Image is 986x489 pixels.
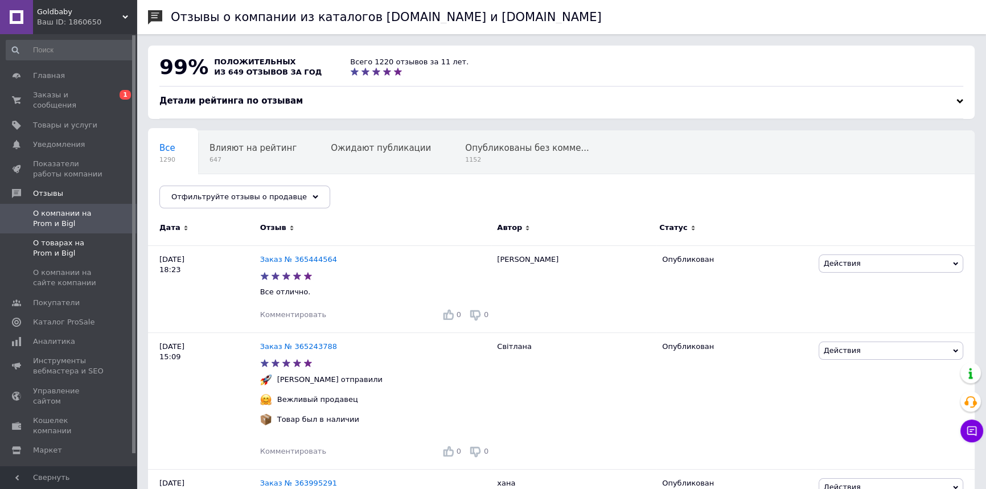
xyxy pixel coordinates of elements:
span: Инструменты вебмастера и SEO [33,356,105,376]
span: 647 [209,155,297,164]
div: Опубликован [662,342,810,352]
span: Ожидают публикации [331,143,431,153]
span: 99% [159,55,208,79]
span: Влияют на рейтинг [209,143,297,153]
span: Goldbaby [37,7,122,17]
span: 0 [484,310,488,319]
div: Детали рейтинга по отзывам [159,95,963,107]
span: из 649 отзывов за год [214,68,322,76]
input: Поиск [6,40,134,60]
span: 1290 [159,155,175,164]
button: Чат с покупателем [960,420,983,442]
div: Опубликован [662,478,810,488]
span: Покупатели [33,298,80,308]
div: Вежливый продавец [274,395,361,405]
div: Опубликованы без комментария [454,131,611,174]
div: [DATE] 18:23 [148,245,260,332]
span: Уведомления [33,139,85,150]
span: Автор [497,223,522,233]
div: Всего 1220 отзывов за 11 лет. [350,57,469,67]
span: положительных [214,57,295,66]
span: Статус [659,223,688,233]
span: 0 [457,447,461,455]
span: Действия [824,346,861,355]
img: :package: [260,414,272,425]
span: 1 [120,90,131,100]
a: Заказ № 363995291 [260,479,337,487]
img: :hugging_face: [260,394,272,405]
a: Заказ № 365243788 [260,342,337,351]
span: Действия [824,259,861,268]
div: Товар был в наличии [274,414,362,425]
span: О компании на сайте компании [33,268,105,288]
span: Кошелек компании [33,416,105,436]
span: Отзывы [33,188,63,199]
span: Комментировать [260,310,326,319]
span: Главная [33,71,65,81]
span: Дата [159,223,180,233]
div: Комментировать [260,446,326,457]
div: Опубликован [662,254,810,265]
div: Комментировать [260,310,326,320]
img: :rocket: [260,374,272,385]
span: Заказы и сообщения [33,90,105,110]
div: [DATE] 15:09 [148,333,260,470]
span: Показатели работы компании [33,159,105,179]
span: Комментировать [260,447,326,455]
span: 1152 [465,155,589,164]
span: Опубликован на сайте [159,186,261,196]
span: Маркет [33,445,62,455]
span: Опубликованы без комме... [465,143,589,153]
span: 0 [457,310,461,319]
span: Настройки [33,465,75,475]
div: [PERSON_NAME] отправили [274,375,385,385]
span: Все [159,143,175,153]
span: Детали рейтинга по отзывам [159,96,303,106]
div: [PERSON_NAME] [491,245,656,332]
span: Отзыв [260,223,286,233]
p: Все отлично. [260,287,492,297]
span: Товары и услуги [33,120,97,130]
span: О компании на Prom и Bigl [33,208,105,229]
span: Каталог ProSale [33,317,95,327]
h1: Отзывы о компании из каталогов [DOMAIN_NAME] и [DOMAIN_NAME] [171,10,602,24]
span: Отфильтруйте отзывы о продавце [171,192,307,201]
span: Аналитика [33,336,75,347]
div: Ваш ID: 1860650 [37,17,137,27]
span: Управление сайтом [33,386,105,406]
span: О товарах на Prom и Bigl [33,238,105,258]
div: Світлана [491,333,656,470]
a: Заказ № 365444564 [260,255,337,264]
span: 0 [484,447,488,455]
